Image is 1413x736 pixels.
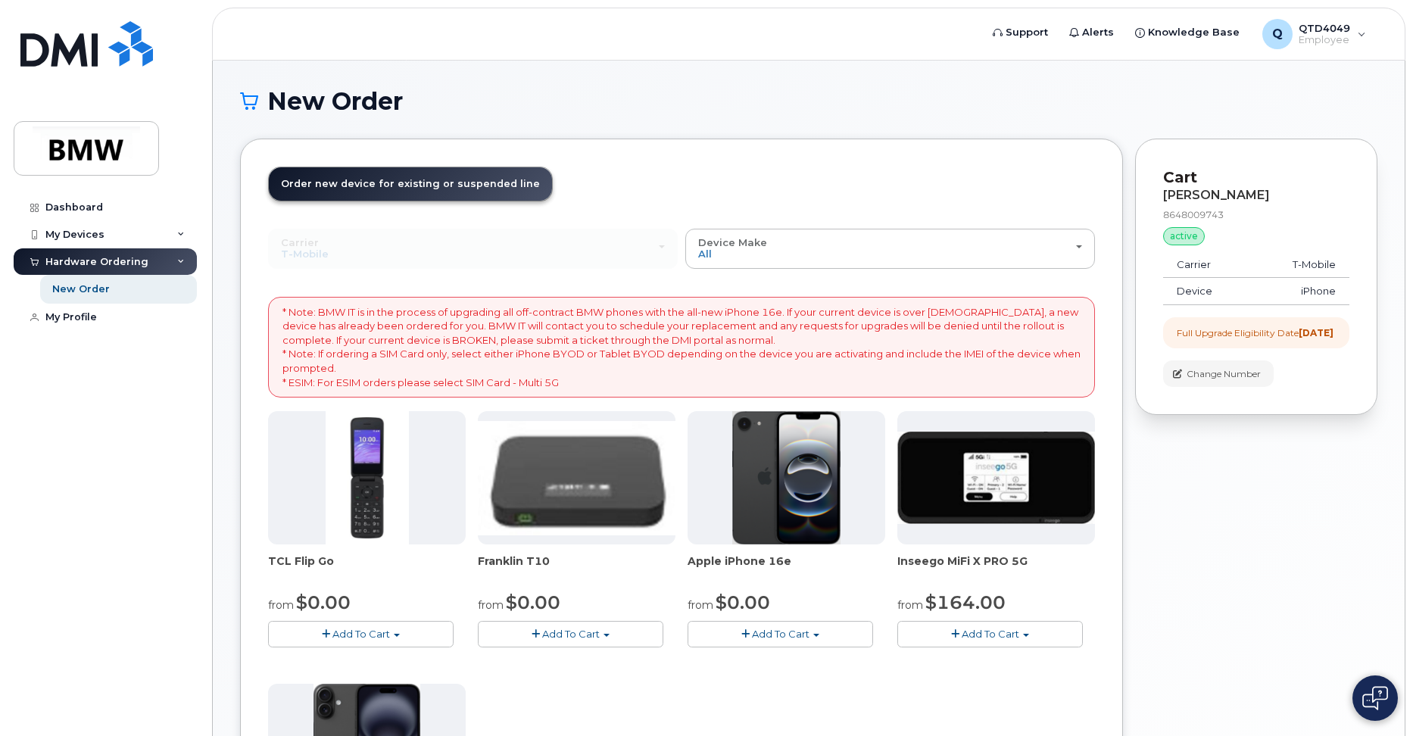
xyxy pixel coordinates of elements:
img: t10.jpg [478,421,675,535]
small: from [688,598,713,612]
div: [PERSON_NAME] [1163,189,1349,202]
img: Open chat [1362,686,1388,710]
small: from [478,598,504,612]
span: $0.00 [506,591,560,613]
small: from [897,598,923,612]
div: Inseego MiFi X PRO 5G [897,554,1095,584]
span: Order new device for existing or suspended line [281,178,540,189]
span: $0.00 [716,591,770,613]
small: from [268,598,294,612]
div: Apple iPhone 16e [688,554,885,584]
span: All [698,248,712,260]
div: 8648009743 [1163,208,1349,221]
button: Device Make All [685,229,1095,268]
button: Add To Cart [478,621,663,647]
span: Add To Cart [542,628,600,640]
button: Add To Cart [688,621,873,647]
td: iPhone [1251,278,1349,305]
span: Add To Cart [962,628,1019,640]
h1: New Order [240,88,1377,114]
img: cut_small_inseego_5G.jpg [897,432,1095,524]
td: Carrier [1163,251,1251,279]
button: Add To Cart [268,621,454,647]
div: Full Upgrade Eligibility Date [1177,326,1333,339]
span: Device Make [698,236,767,248]
span: Add To Cart [752,628,809,640]
button: Add To Cart [897,621,1083,647]
td: T-Mobile [1251,251,1349,279]
img: TCL_FLIP_MODE.jpg [326,411,409,544]
div: TCL Flip Go [268,554,466,584]
button: Change Number [1163,360,1274,387]
span: $164.00 [925,591,1006,613]
p: Cart [1163,167,1349,189]
span: Change Number [1187,367,1261,381]
span: Add To Cart [332,628,390,640]
td: Device [1163,278,1251,305]
span: $0.00 [296,591,351,613]
div: active [1163,227,1205,245]
div: Franklin T10 [478,554,675,584]
p: * Note: BMW IT is in the process of upgrading all off-contract BMW phones with the all-new iPhone... [282,305,1081,389]
img: iphone16e.png [732,411,841,544]
strong: [DATE] [1299,327,1333,338]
